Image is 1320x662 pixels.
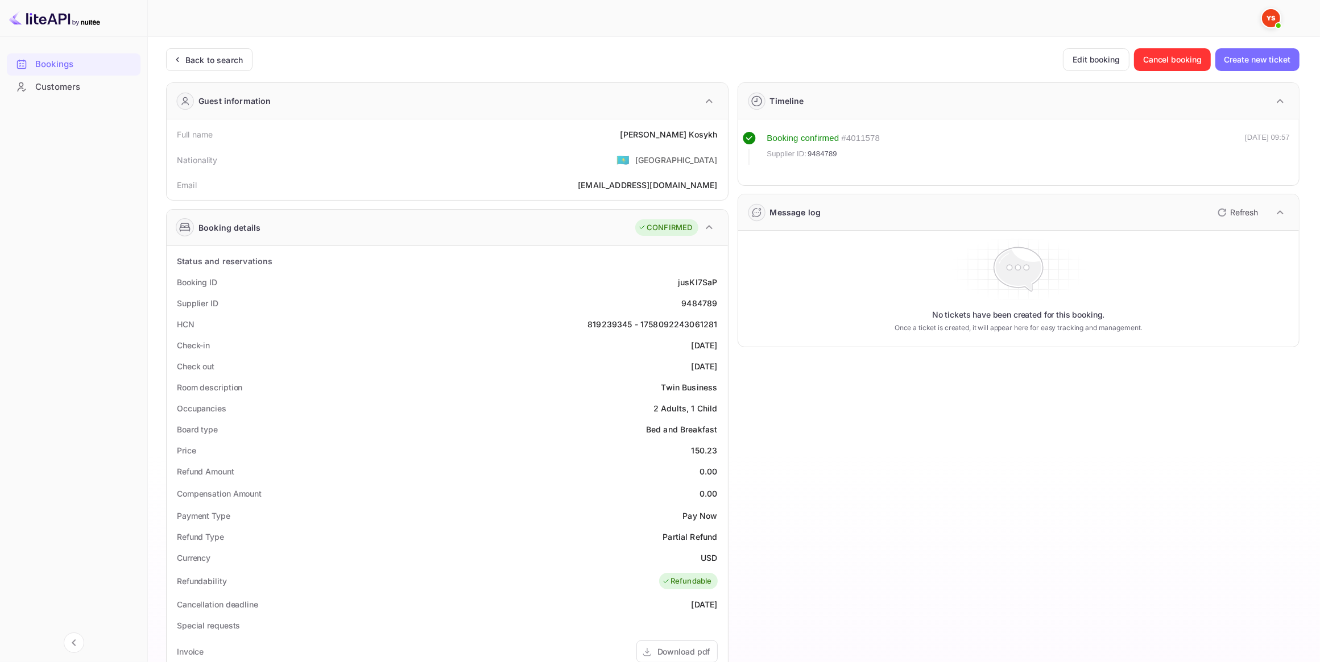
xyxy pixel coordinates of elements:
div: Bookings [7,53,140,76]
div: Booking ID [177,276,217,288]
div: Customers [7,76,140,98]
div: Room description [177,381,242,393]
div: Booking details [198,222,260,234]
div: Compensation Amount [177,488,262,499]
p: Once a ticket is created, it will appear here for easy tracking and management. [867,323,1170,333]
p: No tickets have been created for this booking. [932,309,1105,320]
div: Full name [177,128,213,140]
div: 9484789 [681,297,717,309]
div: Refund Type [177,531,224,543]
span: 9484789 [808,148,837,160]
div: 150.23 [692,444,718,456]
div: Supplier ID [177,297,218,309]
div: Pay Now [682,510,717,522]
div: Bookings [35,58,135,71]
div: Nationality [177,154,218,166]
div: jusKI7SaP [678,276,717,288]
span: Supplier ID: [767,148,807,160]
div: [DATE] 09:57 [1245,132,1290,165]
div: 0.00 [700,465,718,477]
div: Check out [177,360,214,372]
div: Check-in [177,339,210,351]
div: Partial Refund [663,531,717,543]
div: [DATE] [692,339,718,351]
button: Edit booking [1063,48,1129,71]
div: [DATE] [692,598,718,610]
div: Booking confirmed [767,132,839,145]
div: Cancellation deadline [177,598,258,610]
div: Email [177,179,197,191]
div: HCN [177,318,195,330]
div: [PERSON_NAME] Kosykh [620,128,717,140]
div: Payment Type [177,510,230,522]
div: [GEOGRAPHIC_DATA] [635,154,718,166]
div: 0.00 [700,488,718,499]
button: Collapse navigation [64,632,84,653]
div: Currency [177,552,210,564]
div: Occupancies [177,402,226,414]
div: Refundable [662,576,712,587]
div: CONFIRMED [638,222,692,234]
div: Special requests [177,619,240,631]
img: Yandex Support [1262,9,1280,27]
div: Message log [770,206,821,218]
div: [EMAIL_ADDRESS][DOMAIN_NAME] [578,179,717,191]
div: Price [177,444,196,456]
a: Bookings [7,53,140,74]
div: # 4011578 [841,132,880,145]
div: Guest information [198,95,271,107]
div: [DATE] [692,360,718,372]
button: Create new ticket [1215,48,1300,71]
span: United States [616,149,630,170]
img: LiteAPI logo [9,9,100,27]
div: Customers [35,81,135,94]
div: Status and reservations [177,255,272,267]
div: 2 Adults, 1 Child [653,402,718,414]
div: 819239345 - 1758092243061281 [587,318,717,330]
div: Refundability [177,575,227,587]
button: Cancel booking [1134,48,1211,71]
div: Bed and Breakfast [646,423,718,435]
div: USD [701,552,717,564]
div: Back to search [185,54,243,66]
div: Twin Business [661,381,718,393]
div: Timeline [770,95,804,107]
p: Refresh [1230,206,1258,218]
div: Refund Amount [177,465,234,477]
div: Invoice [177,646,204,657]
div: Board type [177,423,218,435]
div: Download pdf [657,646,710,657]
a: Customers [7,76,140,97]
button: Refresh [1211,203,1263,222]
